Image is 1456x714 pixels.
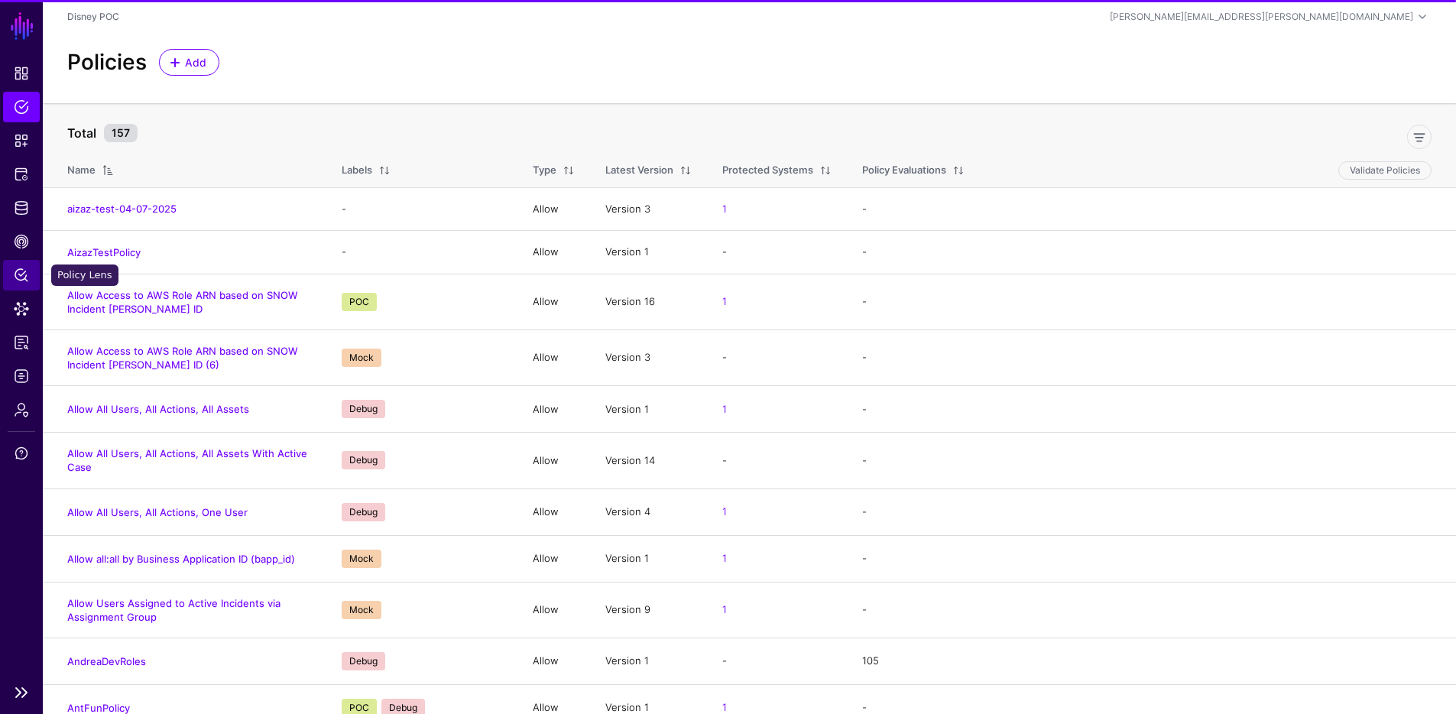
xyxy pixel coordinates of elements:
div: Labels [342,163,372,178]
a: Allow All Users, All Actions, One User [67,506,248,518]
td: Allow [517,433,590,488]
span: Protected Systems [14,167,29,182]
span: Support [14,446,29,461]
a: Allow Users Assigned to Active Incidents via Assignment Group [67,597,280,623]
span: Mock [342,550,381,568]
td: Allow [517,231,590,274]
td: Version 3 [590,329,707,385]
td: - [707,638,847,685]
td: Allow [517,582,590,638]
span: Debug [342,451,385,469]
td: Version 16 [590,274,707,329]
td: - [847,274,1456,329]
span: Mock [342,349,381,367]
a: Logs [3,361,40,391]
strong: Total [67,125,96,141]
span: Dashboard [14,66,29,81]
a: 1 [722,603,727,615]
a: AntFunPolicy [67,702,130,714]
a: Allow All Users, All Actions, All Assets [67,403,249,415]
td: Version 1 [590,638,707,685]
div: Protected Systems [722,163,813,178]
div: Type [533,163,556,178]
a: 1 [722,701,727,713]
td: Version 9 [590,582,707,638]
span: Debug [342,652,385,670]
a: SGNL [9,9,35,43]
a: Policies [3,92,40,122]
span: Data Lens [14,301,29,316]
td: Version 1 [590,386,707,433]
div: Name [67,163,96,178]
a: Admin [3,394,40,425]
td: 105 [847,638,1456,685]
a: Policy Lens [3,260,40,290]
td: - [326,231,517,274]
span: CAEP Hub [14,234,29,249]
span: Snippets [14,133,29,148]
span: Policy Lens [14,268,29,283]
a: 1 [722,403,727,415]
td: - [847,433,1456,488]
td: - [847,386,1456,433]
span: Logs [14,368,29,384]
a: 1 [722,203,727,215]
a: 1 [722,552,727,564]
a: 1 [722,295,727,307]
td: - [707,433,847,488]
div: Policy Lens [51,265,118,286]
a: Allow Access to AWS Role ARN based on SNOW Incident [PERSON_NAME] ID (6) [67,345,298,371]
td: - [847,535,1456,582]
span: Debug [342,503,385,521]
a: Data Lens [3,294,40,324]
td: Allow [517,535,590,582]
span: Identity Data Fabric [14,200,29,216]
td: - [707,329,847,385]
span: Reports [14,335,29,350]
h2: Policies [67,50,147,76]
td: Allow [517,274,590,329]
td: - [707,231,847,274]
span: POC [342,293,377,311]
td: - [847,231,1456,274]
a: Dashboard [3,58,40,89]
td: Version 1 [590,535,707,582]
td: Allow [517,329,590,385]
td: - [847,488,1456,535]
td: Version 1 [590,231,707,274]
a: CAEP Hub [3,226,40,257]
span: Debug [342,400,385,418]
td: - [847,582,1456,638]
a: Allow Access to AWS Role ARN based on SNOW Incident [PERSON_NAME] ID [67,289,298,315]
td: - [847,187,1456,231]
td: Version 3 [590,187,707,231]
a: Disney POC [67,11,119,22]
a: 1 [722,505,727,518]
a: Protected Systems [3,159,40,190]
a: Allow All Users, All Actions, All Assets With Active Case [67,447,307,473]
div: Policy Evaluations [862,163,946,178]
td: Version 4 [590,488,707,535]
small: 157 [104,124,138,142]
a: AndreaDevRoles [67,655,146,667]
td: Allow [517,386,590,433]
a: Reports [3,327,40,358]
span: Add [183,54,209,70]
td: - [326,187,517,231]
a: Snippets [3,125,40,156]
div: Latest Version [605,163,673,178]
td: Allow [517,187,590,231]
span: Admin [14,402,29,417]
a: AizazTestPolicy [67,246,141,258]
td: Version 14 [590,433,707,488]
td: Allow [517,488,590,535]
td: Allow [517,638,590,685]
button: Validate Policies [1338,161,1432,180]
div: [PERSON_NAME][EMAIL_ADDRESS][PERSON_NAME][DOMAIN_NAME] [1110,10,1413,24]
a: Add [159,49,219,76]
a: Allow all:all by Business Application ID (bapp_id) [67,553,295,565]
span: Policies [14,99,29,115]
a: Identity Data Fabric [3,193,40,223]
td: - [847,329,1456,385]
span: Mock [342,601,381,619]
